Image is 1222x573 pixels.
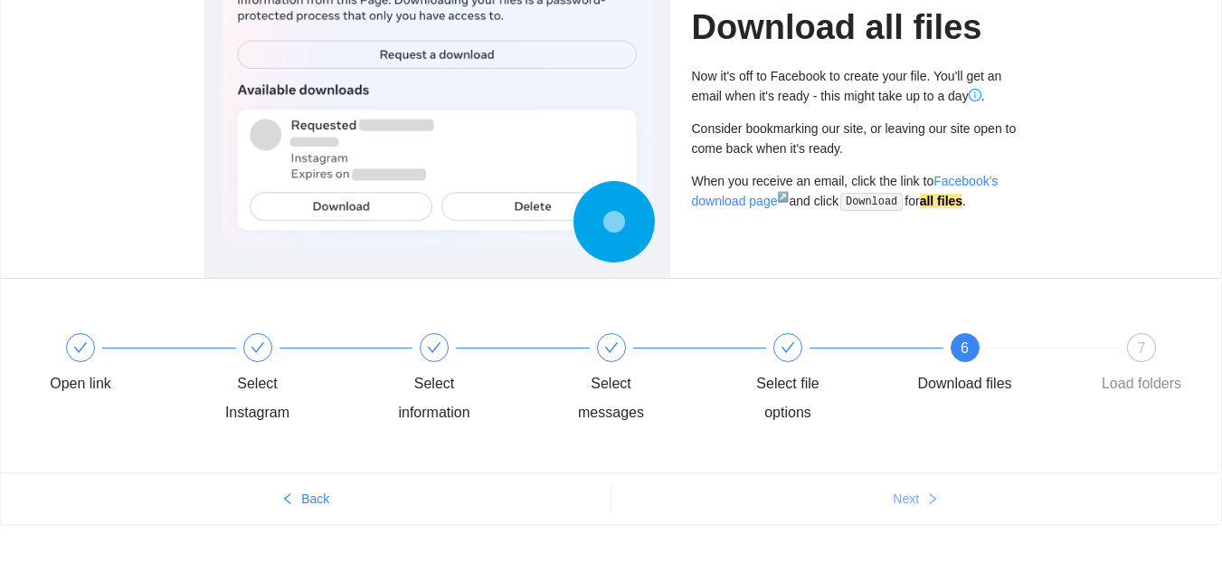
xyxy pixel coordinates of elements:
div: 6Download files [913,333,1090,398]
div: Select messages [559,369,664,427]
button: leftBack [1,484,611,513]
button: Nextright [611,484,1222,513]
div: Now it's off to Facebook to create your file. You'll get an email when it's ready - this might ta... [692,66,1018,106]
div: Select information [382,369,487,427]
a: Facebook's download page↗ [692,174,999,208]
div: Download files [917,369,1011,398]
div: 7Load folders [1089,333,1194,398]
h1: Download all files [692,6,1018,49]
div: Select information [382,333,559,427]
span: 6 [961,340,969,356]
code: Download [840,193,903,211]
strong: all files [920,194,962,208]
span: Next [893,489,919,509]
span: 7 [1138,340,1146,356]
sup: ↗ [777,191,789,202]
div: Load folders [1102,369,1181,398]
span: right [926,492,939,507]
div: When you receive an email, click the link to and click for . [692,171,1018,212]
div: Open link [50,369,111,398]
div: Select file options [735,333,913,427]
span: check [427,340,441,355]
span: check [781,340,795,355]
span: info-circle [969,89,981,101]
div: Select Instagram [205,369,310,427]
div: Select file options [735,369,840,427]
div: Select Instagram [205,333,383,427]
div: Open link [28,333,205,398]
span: Back [301,489,329,509]
span: check [604,340,619,355]
span: left [281,492,294,507]
span: check [73,340,88,355]
div: Consider bookmarking our site, or leaving our site open to come back when it's ready. [692,119,1018,158]
div: Select messages [559,333,736,427]
span: check [251,340,265,355]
